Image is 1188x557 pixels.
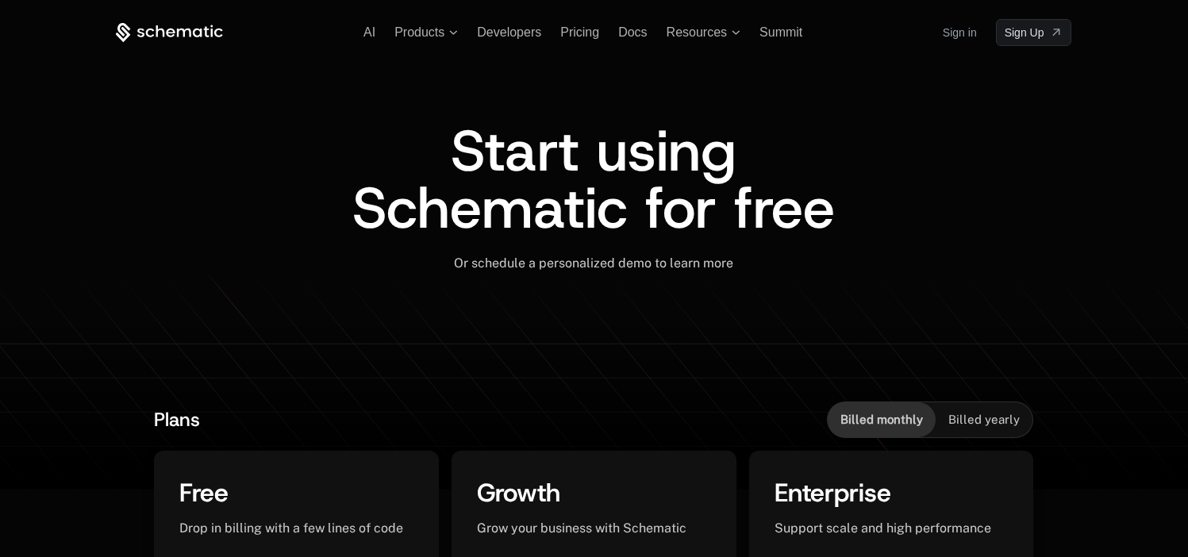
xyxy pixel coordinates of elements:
[560,25,599,39] a: Pricing
[394,25,444,40] span: Products
[477,25,541,39] a: Developers
[759,25,802,39] a: Summit
[477,521,686,536] span: Grow your business with Schematic
[352,113,835,246] span: Start using Schematic for free
[948,412,1020,428] span: Billed yearly
[1005,25,1044,40] span: Sign Up
[454,255,733,271] span: Or schedule a personalized demo to learn more
[618,25,647,39] a: Docs
[179,521,403,536] span: Drop in billing with a few lines of code
[775,521,991,536] span: Support scale and high performance
[477,476,560,509] span: Growth
[996,19,1072,46] a: [object Object]
[943,20,977,45] a: Sign in
[363,25,375,39] a: AI
[154,407,200,432] span: Plans
[775,476,891,509] span: Enterprise
[667,25,727,40] span: Resources
[840,412,923,428] span: Billed monthly
[179,476,229,509] span: Free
